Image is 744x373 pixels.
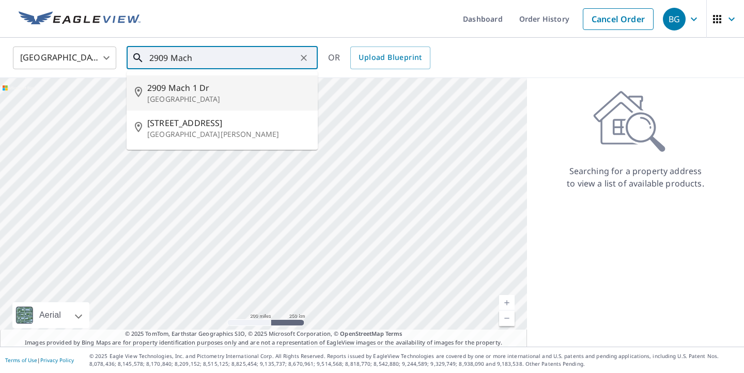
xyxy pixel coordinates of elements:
a: Cancel Order [583,8,654,30]
span: [STREET_ADDRESS] [147,117,309,129]
a: Upload Blueprint [350,46,430,69]
p: Searching for a property address to view a list of available products. [566,165,705,190]
span: © 2025 TomTom, Earthstar Geographics SIO, © 2025 Microsoft Corporation, © [125,330,402,338]
a: OpenStreetMap [340,330,383,337]
div: [GEOGRAPHIC_DATA] [13,43,116,72]
input: Search by address or latitude-longitude [149,43,297,72]
div: Aerial [12,302,89,328]
div: OR [328,46,430,69]
span: Upload Blueprint [359,51,422,64]
a: Privacy Policy [40,356,74,364]
p: | [5,357,74,363]
a: Terms [385,330,402,337]
span: 2909 Mach 1 Dr [147,82,309,94]
p: © 2025 Eagle View Technologies, Inc. and Pictometry International Corp. All Rights Reserved. Repo... [89,352,739,368]
p: [GEOGRAPHIC_DATA] [147,94,309,104]
img: EV Logo [19,11,141,27]
a: Current Level 5, Zoom In [499,295,515,310]
a: Terms of Use [5,356,37,364]
button: Clear [297,51,311,65]
div: BG [663,8,686,30]
a: Current Level 5, Zoom Out [499,310,515,326]
div: Aerial [36,302,64,328]
p: [GEOGRAPHIC_DATA][PERSON_NAME] [147,129,309,139]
